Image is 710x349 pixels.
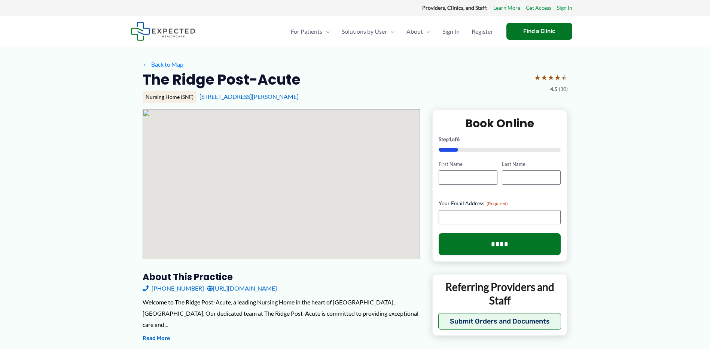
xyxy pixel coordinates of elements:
[438,313,561,330] button: Submit Orders and Documents
[493,3,520,13] a: Learn More
[143,297,420,330] div: Welcome to The Ridge Post-Acute, a leading Nursing Home in the heart of [GEOGRAPHIC_DATA], [GEOGR...
[502,161,561,168] label: Last Name
[285,18,336,45] a: For PatientsMenu Toggle
[199,93,299,100] a: [STREET_ADDRESS][PERSON_NAME]
[438,280,561,307] p: Referring Providers and Staff
[423,18,430,45] span: Menu Toggle
[439,137,561,142] p: Step of
[143,59,183,70] a: ←Back to Map
[143,283,204,294] a: [PHONE_NUMBER]
[466,18,499,45] a: Register
[143,271,420,283] h3: About this practice
[472,18,493,45] span: Register
[559,84,568,94] span: (30)
[436,18,466,45] a: Sign In
[439,161,497,168] label: First Name
[457,136,460,142] span: 6
[131,22,195,41] img: Expected Healthcare Logo - side, dark font, small
[550,84,557,94] span: 4.5
[439,116,561,131] h2: Book Online
[322,18,330,45] span: Menu Toggle
[541,70,548,84] span: ★
[387,18,394,45] span: Menu Toggle
[487,201,508,206] span: (Required)
[548,70,554,84] span: ★
[557,3,572,13] a: Sign In
[400,18,436,45] a: AboutMenu Toggle
[207,283,277,294] a: [URL][DOMAIN_NAME]
[449,136,452,142] span: 1
[506,23,572,40] a: Find a Clinic
[406,18,423,45] span: About
[554,70,561,84] span: ★
[143,61,150,68] span: ←
[291,18,322,45] span: For Patients
[143,91,196,103] div: Nursing Home (SNF)
[285,18,499,45] nav: Primary Site Navigation
[526,3,551,13] a: Get Access
[342,18,387,45] span: Solutions by User
[422,4,488,11] strong: Providers, Clinics, and Staff:
[561,70,568,84] span: ★
[336,18,400,45] a: Solutions by UserMenu Toggle
[143,334,170,343] button: Read More
[534,70,541,84] span: ★
[442,18,460,45] span: Sign In
[143,70,301,89] h2: The Ridge Post-Acute
[439,200,561,207] label: Your Email Address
